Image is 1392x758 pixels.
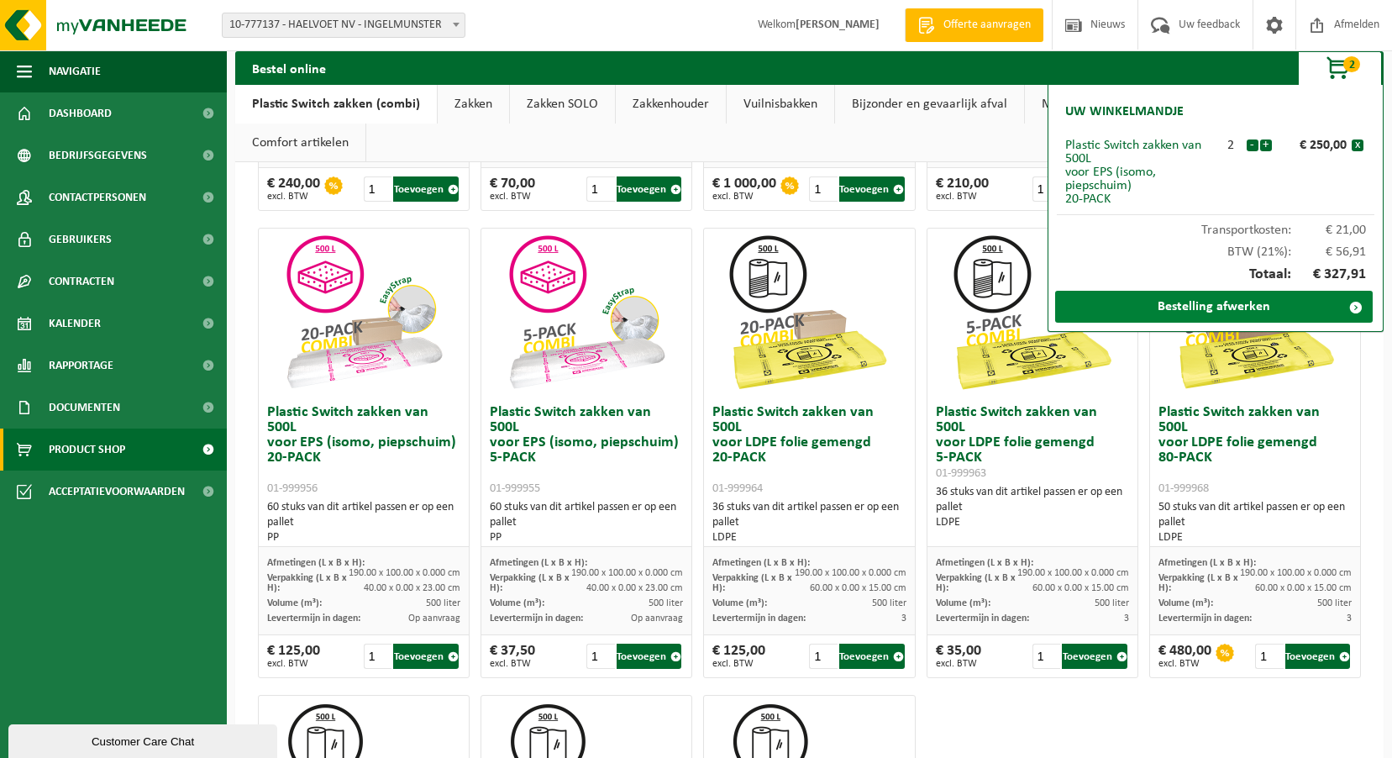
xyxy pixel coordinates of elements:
[1347,613,1352,624] span: 3
[1017,568,1129,578] span: 190.00 x 100.00 x 0.000 cm
[1260,139,1272,151] button: +
[364,176,392,202] input: 1
[393,176,458,202] button: Toevoegen
[809,644,838,669] input: 1
[727,85,834,124] a: Vuilnisbakken
[267,613,360,624] span: Levertermijn in dagen:
[49,218,112,261] span: Gebruikers
[712,573,792,593] span: Verpakking (L x B x H):
[1216,139,1246,152] div: 2
[510,85,615,124] a: Zakken SOLO
[631,613,683,624] span: Op aanvraag
[1057,237,1374,259] div: BTW (21%):
[490,613,583,624] span: Levertermijn in dagen:
[872,598,906,608] span: 500 liter
[936,467,986,480] span: 01-999963
[490,176,535,202] div: € 70,00
[267,482,318,495] span: 01-999956
[349,568,460,578] span: 190.00 x 100.00 x 0.000 cm
[426,598,460,608] span: 500 liter
[712,500,906,545] div: 36 stuks van dit artikel passen er op een pallet
[267,573,347,593] span: Verpakking (L x B x H):
[267,192,320,202] span: excl. BTW
[810,583,906,593] span: 60.00 x 0.00 x 15.00 cm
[267,598,322,608] span: Volume (m³):
[1255,644,1284,669] input: 1
[795,568,906,578] span: 190.00 x 100.00 x 0.000 cm
[49,345,113,387] span: Rapportage
[1158,500,1352,545] div: 50 stuks van dit artikel passen er op een pallet
[936,515,1129,530] div: LDPE
[490,500,683,545] div: 60 stuks van dit artikel passen er op een pallet
[936,659,981,669] span: excl. BTW
[364,644,392,669] input: 1
[809,176,838,202] input: 1
[1158,598,1213,608] span: Volume (m³):
[1057,259,1374,291] div: Totaal:
[49,92,112,134] span: Dashboard
[1158,644,1211,669] div: € 480,00
[1057,215,1374,237] div: Transportkosten:
[490,598,544,608] span: Volume (m³):
[1032,644,1061,669] input: 1
[235,51,343,84] h2: Bestel online
[712,192,776,202] span: excl. BTW
[1285,644,1350,669] button: Toevoegen
[1032,176,1061,202] input: 1
[586,644,615,669] input: 1
[1158,558,1256,568] span: Afmetingen (L x B x H):
[438,85,509,124] a: Zakken
[1095,598,1129,608] span: 500 liter
[1057,93,1192,130] h2: Uw winkelmandje
[49,303,101,345] span: Kalender
[1276,139,1352,152] div: € 250,00
[936,644,981,669] div: € 35,00
[936,598,990,608] span: Volume (m³):
[936,176,989,202] div: € 210,00
[617,644,681,669] button: Toevoegen
[1065,139,1216,206] div: Plastic Switch zakken van 500L voor EPS (isomo, piepschuim) 20-PACK
[490,659,535,669] span: excl. BTW
[267,176,320,202] div: € 240,00
[267,558,365,568] span: Afmetingen (L x B x H):
[490,644,535,669] div: € 37,50
[490,192,535,202] span: excl. BTW
[712,176,776,202] div: € 1 000,00
[939,17,1035,34] span: Offerte aanvragen
[1124,613,1129,624] span: 3
[1158,530,1352,545] div: LDPE
[905,8,1043,42] a: Offerte aanvragen
[49,50,101,92] span: Navigatie
[49,429,125,471] span: Product Shop
[235,85,437,124] a: Plastic Switch zakken (combi)
[901,613,906,624] span: 3
[839,644,904,669] button: Toevoegen
[796,18,880,31] strong: [PERSON_NAME]
[712,659,765,669] span: excl. BTW
[267,530,460,545] div: PP
[408,613,460,624] span: Op aanvraag
[712,530,906,545] div: LDPE
[1352,139,1363,151] button: x
[712,613,806,624] span: Levertermijn in dagen:
[617,176,681,202] button: Toevoegen
[1317,598,1352,608] span: 500 liter
[839,176,904,202] button: Toevoegen
[1255,583,1352,593] span: 60.00 x 0.00 x 15.00 cm
[1291,245,1367,259] span: € 56,91
[490,530,683,545] div: PP
[490,405,683,496] h3: Plastic Switch zakken van 500L voor EPS (isomo, piepschuim) 5-PACK
[222,13,465,38] span: 10-777137 - HAELVOET NV - INGELMUNSTER
[267,659,320,669] span: excl. BTW
[1240,568,1352,578] span: 190.00 x 100.00 x 0.000 cm
[8,721,281,758] iframe: chat widget
[502,229,670,397] img: 01-999955
[49,387,120,429] span: Documenten
[1291,267,1367,282] span: € 327,91
[1158,573,1238,593] span: Verpakking (L x B x H):
[649,598,683,608] span: 500 liter
[616,85,726,124] a: Zakkenhouder
[586,176,615,202] input: 1
[936,192,989,202] span: excl. BTW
